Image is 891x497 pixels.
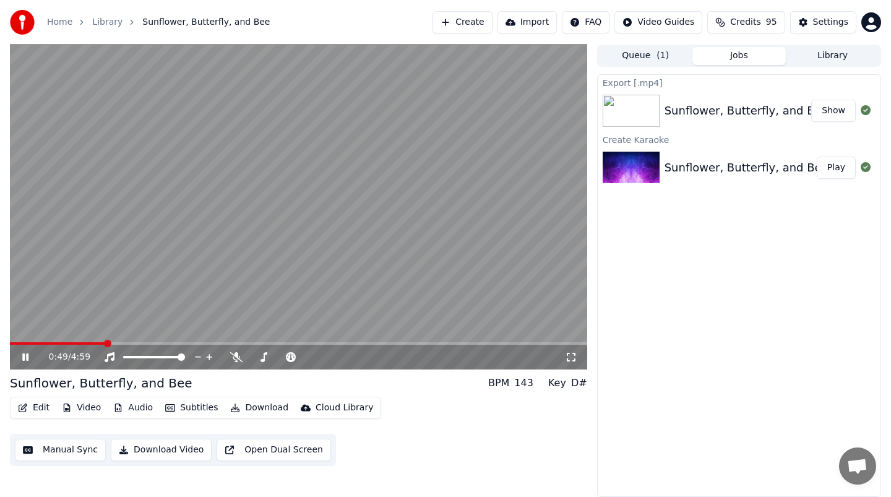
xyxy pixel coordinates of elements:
button: Download [225,399,293,417]
span: 0:49 [49,351,68,363]
button: Queue [599,47,692,65]
div: Key [548,376,566,391]
div: Cloud Library [316,402,373,414]
button: Edit [13,399,54,417]
button: Credits95 [707,11,785,33]
button: Open Dual Screen [217,439,331,461]
div: Sunflower, Butterfly, and Bee [665,102,829,119]
button: Show [811,100,856,122]
span: ( 1 ) [656,50,669,62]
button: Download Video [111,439,212,461]
button: Create [433,11,493,33]
button: FAQ [562,11,609,33]
div: Export [.mp4] [598,75,880,90]
span: 95 [766,16,777,28]
div: / [49,351,79,363]
div: Sunflower, Butterfly, and Bee [10,374,192,392]
span: Credits [730,16,760,28]
span: Sunflower, Butterfly, and Bee [142,16,270,28]
a: Library [92,16,123,28]
button: Play [817,157,856,179]
button: Video [57,399,106,417]
button: Manual Sync [15,439,106,461]
button: Video Guides [614,11,702,33]
div: Open chat [839,447,876,485]
button: Audio [108,399,158,417]
div: Create Karaoke [598,132,880,147]
button: Import [497,11,557,33]
button: Settings [790,11,856,33]
button: Jobs [692,47,786,65]
span: 4:59 [71,351,90,363]
div: D# [571,376,587,391]
img: youka [10,10,35,35]
div: 143 [514,376,533,391]
nav: breadcrumb [47,16,270,28]
button: Subtitles [160,399,223,417]
button: Library [786,47,879,65]
div: Sunflower, Butterfly, and Bee [665,159,829,176]
div: Settings [813,16,848,28]
a: Home [47,16,72,28]
div: BPM [488,376,509,391]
